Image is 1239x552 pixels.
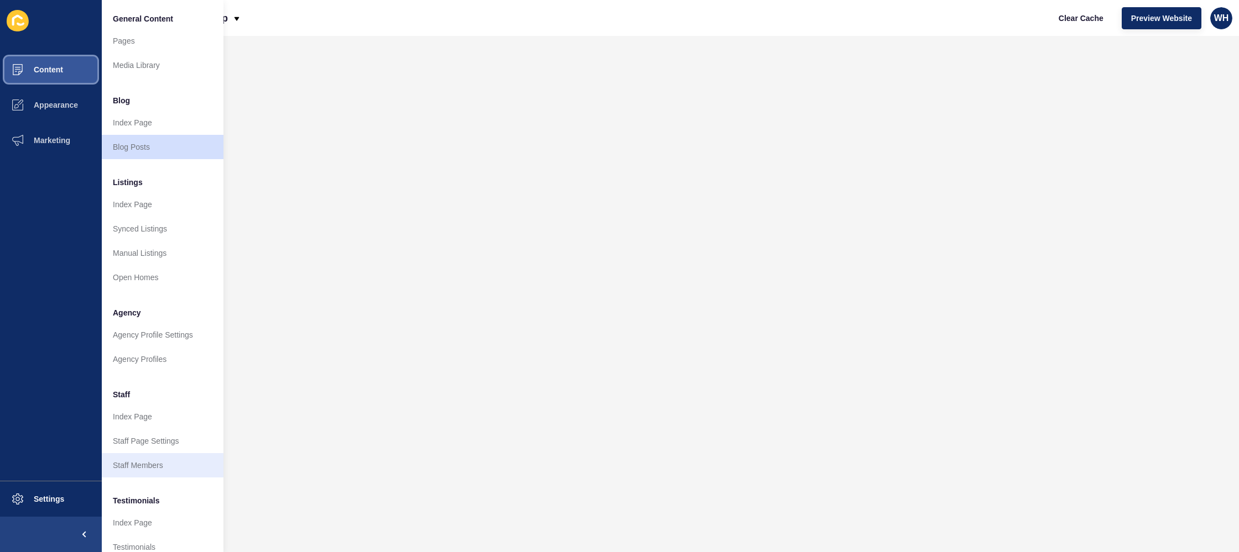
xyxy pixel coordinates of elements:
a: Agency Profiles [102,347,223,371]
span: Testimonials [113,495,160,506]
span: Clear Cache [1059,13,1103,24]
a: Media Library [102,53,223,77]
a: Index Page [102,404,223,429]
a: Staff Page Settings [102,429,223,453]
span: WH [1214,13,1229,24]
a: Open Homes [102,265,223,290]
button: Clear Cache [1049,7,1113,29]
a: Index Page [102,511,223,535]
a: Synced Listings [102,217,223,241]
a: Pages [102,29,223,53]
span: Listings [113,177,143,188]
span: Agency [113,307,141,318]
span: Preview Website [1131,13,1192,24]
span: General Content [113,13,173,24]
button: Preview Website [1122,7,1201,29]
span: Blog [113,95,130,106]
a: Agency Profile Settings [102,323,223,347]
a: Manual Listings [102,241,223,265]
a: Staff Members [102,453,223,477]
a: Index Page [102,192,223,217]
a: Index Page [102,111,223,135]
span: Staff [113,389,130,400]
a: Blog Posts [102,135,223,159]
